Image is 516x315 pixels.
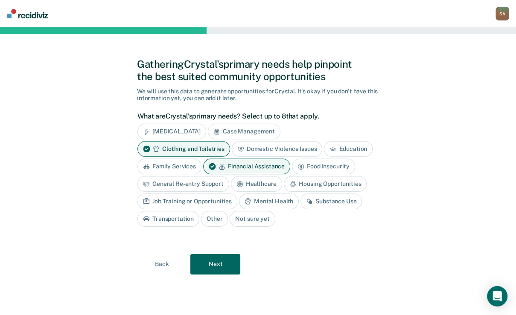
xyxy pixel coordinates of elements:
img: Recidiviz [7,9,48,18]
div: Food Insecurity [292,159,355,174]
div: Healthcare [231,176,283,192]
button: SA [496,7,509,20]
div: Gathering Crystal's primary needs help pinpoint the best suited community opportunities [137,58,379,83]
div: Not sure yet [230,211,275,227]
div: Financial Assistance [203,159,290,174]
div: Education [324,141,373,157]
div: General Re-entry Support [137,176,229,192]
div: Family Services [137,159,201,174]
div: Substance Use [300,194,362,209]
div: Transportation [137,211,199,227]
div: Case Management [208,124,280,139]
div: Clothing and Toiletries [137,141,230,157]
button: Next [190,254,240,275]
button: Back [137,254,187,275]
div: Job Training or Opportunities [137,194,237,209]
div: Housing Opportunities [284,176,367,192]
div: We will use this data to generate opportunities for Crystal . It's okay if you don't have this in... [137,88,379,102]
div: Open Intercom Messenger [487,286,507,306]
div: Other [201,211,228,227]
div: Mental Health [239,194,299,209]
div: Domestic Violence Issues [232,141,323,157]
div: [MEDICAL_DATA] [137,124,206,139]
label: What are Crystal's primary needs? Select up to 8 that apply. [137,112,374,120]
div: S A [496,7,509,20]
